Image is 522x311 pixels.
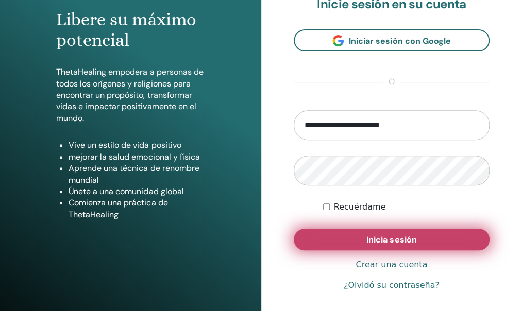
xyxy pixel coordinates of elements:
[366,234,416,245] span: Inicia sesión
[294,229,490,250] button: Inicia sesión
[69,186,205,197] li: Únete a una comunidad global
[69,163,205,186] li: Aprende una técnica de renombre mundial
[356,258,427,271] a: Crear una cuenta
[294,29,490,51] a: Iniciar sesión con Google
[344,279,440,291] a: ¿Olvidó su contraseña?
[69,140,205,151] li: Vive un estilo de vida positivo
[349,36,450,46] span: Iniciar sesión con Google
[323,201,490,213] div: Keep me authenticated indefinitely or until I manually logout
[56,66,205,124] p: ThetaHealing empodera a personas de todos los orígenes y religiones para encontrar un propósito, ...
[383,76,400,89] span: o
[69,197,205,220] li: Comienza una práctica de ThetaHealing
[69,151,205,163] li: mejorar la salud emocional y física
[334,201,386,213] label: Recuérdame
[56,9,205,51] h1: Libere su máximo potencial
